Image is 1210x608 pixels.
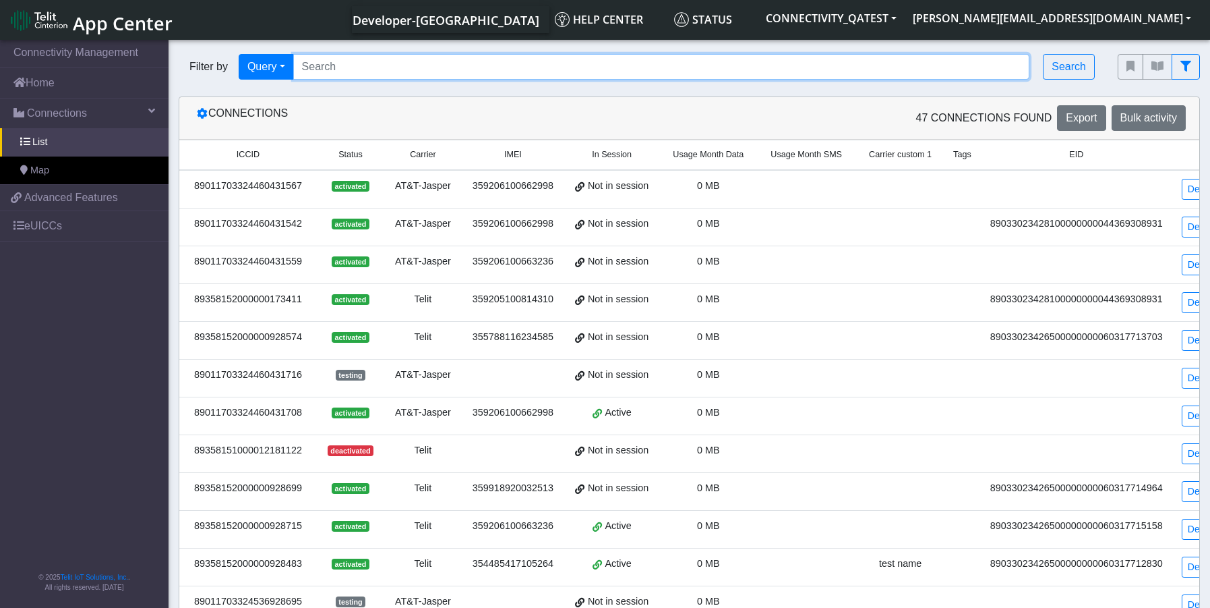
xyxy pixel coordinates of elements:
[187,406,309,420] div: 89011703324460431708
[697,482,720,493] span: 0 MB
[588,217,648,231] span: Not in session
[1043,54,1095,80] button: Search
[332,559,369,570] span: activated
[1112,105,1186,131] button: Bulk activity
[392,292,454,307] div: Telit
[187,292,309,307] div: 89358152000000173411
[669,6,758,33] a: Status
[392,481,454,496] div: Telit
[470,217,556,231] div: 359206100662998
[988,519,1166,534] div: 89033023426500000000060317715158
[470,406,556,420] div: 359206100662998
[470,481,556,496] div: 359918920032513
[187,179,309,194] div: 89011703324460431567
[332,256,369,267] span: activated
[27,105,87,121] span: Connections
[11,5,171,34] a: App Center
[187,330,309,345] div: 89358152000000928574
[470,179,556,194] div: 359206100662998
[549,6,669,33] a: Help center
[592,148,632,161] span: In Session
[915,110,1052,126] span: 47 Connections found
[673,148,744,161] span: Usage Month Data
[988,481,1166,496] div: 89033023426500000000060317714964
[332,408,369,418] span: activated
[332,521,369,532] span: activated
[588,330,648,345] span: Not in session
[187,443,309,458] div: 89358151000012181122
[697,256,720,267] span: 0 MB
[392,443,454,458] div: Telit
[392,330,454,345] div: Telit
[588,179,648,194] span: Not in session
[392,519,454,534] div: Telit
[187,254,309,269] div: 89011703324460431559
[988,330,1166,345] div: 89033023426500000000060317713703
[30,163,49,178] span: Map
[504,148,522,161] span: IMEI
[605,519,632,534] span: Active
[32,135,47,150] span: List
[237,148,260,161] span: ICCID
[1120,112,1177,123] span: Bulk activity
[24,190,118,206] span: Advanced Features
[605,406,632,420] span: Active
[470,292,556,307] div: 359205100814310
[697,520,720,531] span: 0 MB
[332,332,369,343] span: activated
[953,148,971,161] span: Tags
[1057,105,1106,131] button: Export
[770,148,842,161] span: Usage Month SMS
[239,54,294,80] button: Query
[988,292,1166,307] div: 89033023428100000000044369308931
[392,368,454,383] div: AT&T-Jasper
[674,12,689,27] img: status.svg
[332,181,369,192] span: activated
[864,557,937,572] div: test name
[332,219,369,229] span: activated
[353,12,539,28] span: Developer-[GEOGRAPHIC_DATA]
[179,59,239,75] span: Filter by
[392,254,454,269] div: AT&T-Jasper
[588,292,648,307] span: Not in session
[758,6,905,30] button: CONNECTIVITY_QATEST
[392,179,454,194] div: AT&T-Jasper
[352,6,539,33] a: Your current platform instance
[332,294,369,305] span: activated
[697,596,720,607] span: 0 MB
[187,519,309,534] div: 89358152000000928715
[392,217,454,231] div: AT&T-Jasper
[1066,112,1097,123] span: Export
[905,6,1199,30] button: [PERSON_NAME][EMAIL_ADDRESS][DOMAIN_NAME]
[1118,54,1200,80] div: fitlers menu
[988,217,1166,231] div: 89033023428100000000044369308931
[697,407,720,418] span: 0 MB
[392,406,454,420] div: AT&T-Jasper
[61,574,128,581] a: Telit IoT Solutions, Inc.
[588,443,648,458] span: Not in session
[555,12,570,27] img: knowledge.svg
[183,105,690,131] div: Connections
[1069,148,1083,161] span: EID
[697,218,720,229] span: 0 MB
[470,330,556,345] div: 355788116234585
[988,557,1166,572] div: 89033023426500000000060317712830
[332,483,369,494] span: activated
[674,12,732,27] span: Status
[187,557,309,572] div: 89358152000000928483
[697,558,720,569] span: 0 MB
[73,11,173,36] span: App Center
[697,294,720,304] span: 0 MB
[187,368,309,383] div: 89011703324460431716
[555,12,643,27] span: Help center
[328,445,373,456] span: deactivated
[605,557,632,572] span: Active
[293,54,1030,80] input: Search...
[470,254,556,269] div: 359206100663236
[336,597,365,607] span: testing
[588,254,648,269] span: Not in session
[470,519,556,534] div: 359206100663236
[410,148,435,161] span: Carrier
[336,370,365,381] span: testing
[697,445,720,455] span: 0 MB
